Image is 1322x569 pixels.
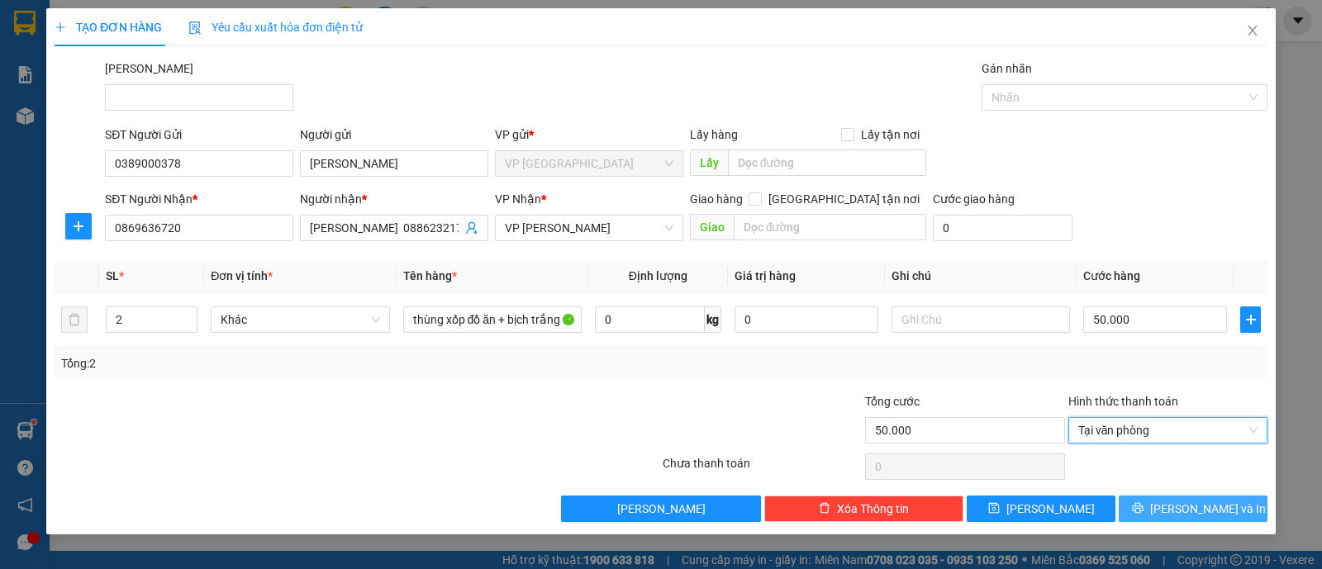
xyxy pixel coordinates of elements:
button: [PERSON_NAME] [561,496,760,522]
button: delete [61,306,88,333]
span: Đơn vị tính [211,269,273,282]
span: plus [1241,313,1260,326]
input: VD: Bàn, Ghế [403,306,582,333]
input: Mã ĐH [105,84,293,111]
span: [GEOGRAPHIC_DATA] tận nơi [762,190,926,208]
span: Khác [221,307,379,332]
div: Người gửi [300,126,488,144]
span: [PERSON_NAME] [1006,500,1095,518]
button: plus [1240,306,1261,333]
label: Mã ĐH [105,62,193,75]
span: Định lượng [629,269,687,282]
button: printer[PERSON_NAME] và In [1119,496,1267,522]
div: Người nhận [300,190,488,208]
label: Hình thức thanh toán [1068,395,1178,408]
div: Chưa thanh toán [661,454,863,483]
span: SL [106,269,119,282]
span: Cước hàng [1083,269,1140,282]
span: printer [1132,502,1144,515]
span: plus [55,21,66,33]
span: TẠO ĐƠN HÀNG [55,21,162,34]
input: 0 [735,306,878,333]
span: plus [66,220,91,233]
span: Tổng cước [865,395,920,408]
button: deleteXóa Thông tin [764,496,963,522]
span: VP Nhận [495,192,541,206]
label: Cước giao hàng [933,192,1015,206]
span: Lấy hàng [690,128,738,141]
span: VP Phạm Ngũ Lão [505,216,673,240]
span: Xóa Thông tin [837,500,909,518]
span: Yêu cầu xuất hóa đơn điện tử [188,21,363,34]
span: close [1246,24,1259,37]
input: Cước giao hàng [933,215,1072,241]
span: save [988,502,1000,515]
span: user-add [465,221,478,235]
label: Gán nhãn [982,62,1032,75]
span: [PERSON_NAME] và In [1150,500,1266,518]
div: SĐT Người Gửi [105,126,293,144]
button: Close [1229,8,1276,55]
img: icon [188,21,202,35]
span: kg [705,306,721,333]
span: [PERSON_NAME] [617,500,706,518]
span: Giá trị hàng [735,269,796,282]
span: Giao [690,214,734,240]
input: Dọc đường [734,214,927,240]
input: Ghi Chú [892,306,1070,333]
span: Tên hàng [403,269,457,282]
div: Tổng: 2 [61,354,511,372]
span: VP chợ Mũi Né [505,151,673,176]
span: Tại văn phòng [1078,418,1258,443]
div: VP gửi [495,126,683,144]
th: Ghi chú [885,260,1077,292]
span: Giao hàng [690,192,743,206]
input: Dọc đường [728,149,927,176]
button: plus [65,213,92,239]
button: save[PERSON_NAME] [967,496,1115,522]
span: Lấy tận nơi [854,126,926,144]
div: SĐT Người Nhận [105,190,293,208]
span: delete [819,502,830,515]
span: Lấy [690,149,728,176]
